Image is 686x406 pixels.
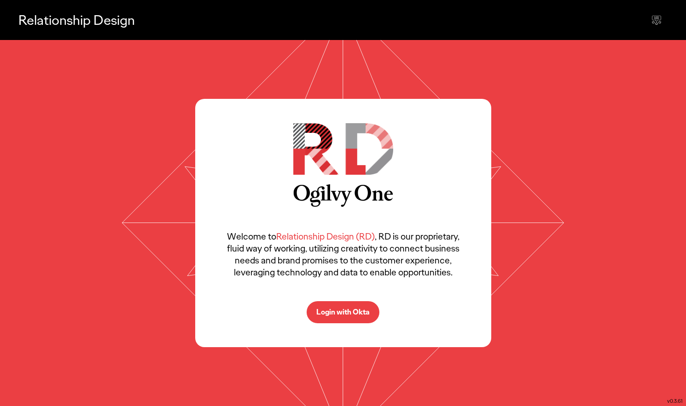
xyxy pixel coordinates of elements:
[316,309,370,316] p: Login with Okta
[223,230,464,278] p: Welcome to , RD is our proprietary, fluid way of working, utilizing creativity to connect busines...
[18,11,135,29] p: Relationship Design
[293,123,393,175] img: RD Logo
[276,230,375,242] span: Relationship Design (RD)
[307,301,379,323] button: Login with Okta
[645,9,668,31] div: Send feedback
